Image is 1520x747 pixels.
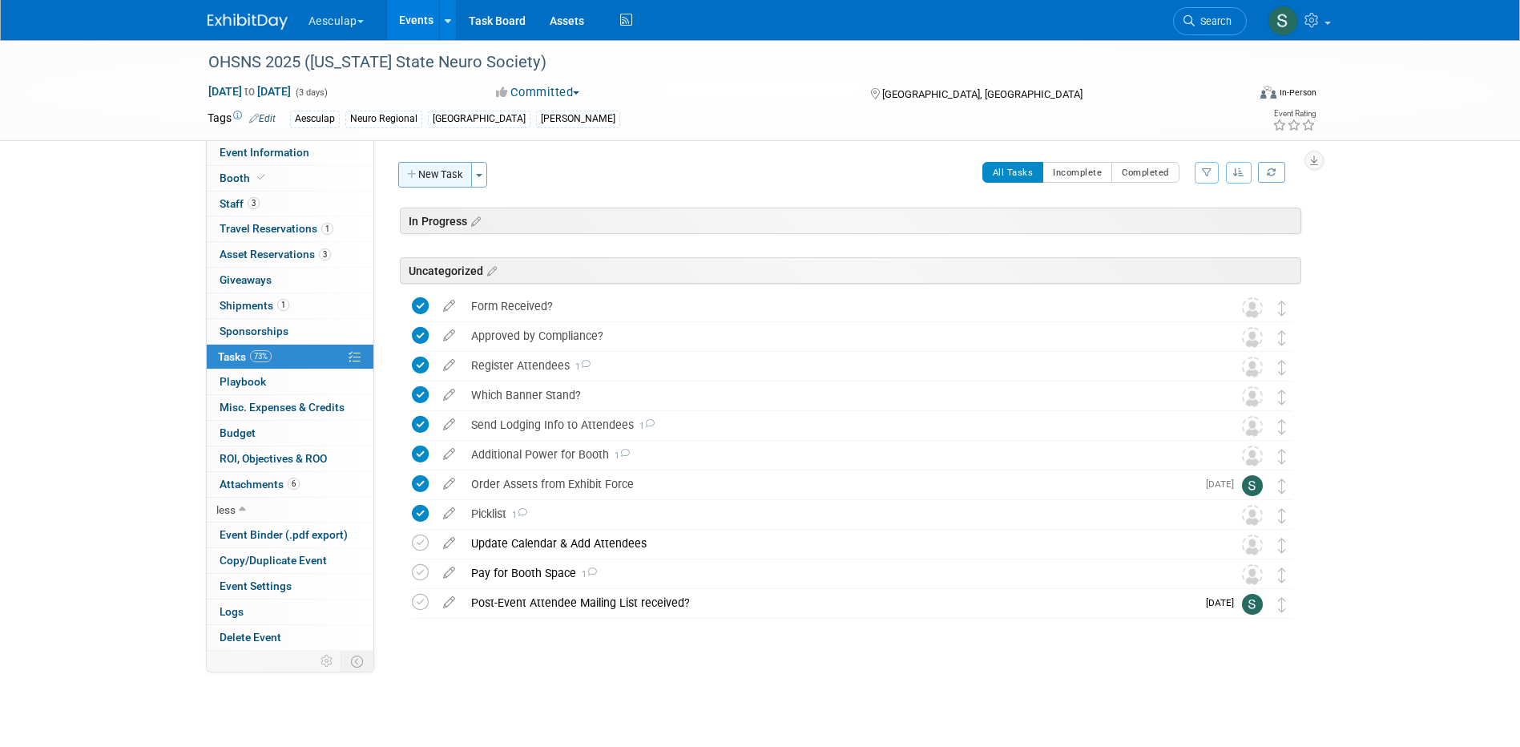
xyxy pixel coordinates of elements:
span: 3 [248,197,260,209]
span: 6 [288,478,300,490]
a: Copy/Duplicate Event [207,548,373,573]
span: 3 [319,248,331,260]
span: Sponsorships [220,325,288,337]
a: edit [435,329,463,343]
a: edit [435,566,463,580]
a: Refresh [1258,162,1285,183]
span: Asset Reservations [220,248,331,260]
div: Register Attendees [463,352,1210,379]
img: Sara Hurson [1268,6,1298,36]
a: Logs [207,600,373,624]
span: less [216,503,236,516]
span: Playbook [220,375,266,388]
a: Playbook [207,369,373,394]
span: Giveaways [220,273,272,286]
a: edit [435,388,463,402]
span: 1 [277,299,289,311]
a: Sponsorships [207,319,373,344]
div: Uncategorized [400,257,1301,284]
a: Edit [249,113,276,124]
span: Search [1195,15,1232,27]
img: Format-Inperson.png [1260,86,1276,99]
a: Event Binder (.pdf export) [207,523,373,547]
span: 1 [506,510,527,520]
span: Booth [220,172,268,184]
div: Aesculap [290,111,340,127]
div: Neuro Regional [345,111,422,127]
div: [GEOGRAPHIC_DATA] [428,111,530,127]
i: Move task [1278,390,1286,405]
i: Move task [1278,478,1286,494]
a: edit [435,477,463,491]
span: 1 [321,223,333,235]
a: Staff3 [207,192,373,216]
i: Move task [1278,508,1286,523]
a: Event Information [207,140,373,165]
span: Attachments [220,478,300,491]
a: edit [435,299,463,313]
span: Event Information [220,146,309,159]
button: Incomplete [1042,162,1112,183]
div: [PERSON_NAME] [536,111,620,127]
span: [DATE] [1206,597,1242,608]
td: Tags [208,110,276,128]
span: Misc. Expenses & Credits [220,401,345,414]
a: edit [435,536,463,551]
span: Delete Event [220,631,281,644]
div: Send Lodging Info to Attendees [463,411,1210,438]
span: 1 [570,361,591,372]
a: Attachments6 [207,472,373,497]
div: Form Received? [463,293,1210,320]
span: Event Settings [220,579,292,592]
img: Unassigned [1242,505,1263,526]
a: edit [435,418,463,432]
a: edit [435,447,463,462]
a: Edit sections [467,212,481,228]
span: Travel Reservations [220,222,333,235]
span: (3 days) [294,87,328,98]
img: ExhibitDay [208,14,288,30]
img: Unassigned [1242,416,1263,437]
a: edit [435,358,463,373]
img: Unassigned [1242,564,1263,585]
i: Move task [1278,567,1286,583]
i: Booth reservation complete [257,173,265,182]
div: Picklist [463,500,1210,527]
span: 73% [250,350,272,362]
a: Travel Reservations1 [207,216,373,241]
div: Event Rating [1272,110,1316,118]
div: In-Person [1279,87,1316,99]
i: Move task [1278,419,1286,434]
span: Tasks [218,350,272,363]
a: Shipments1 [207,293,373,318]
i: Move task [1278,597,1286,612]
td: Personalize Event Tab Strip [313,651,341,672]
img: Sara Hurson [1242,475,1263,496]
button: All Tasks [982,162,1044,183]
div: Order Assets from Exhibit Force [463,470,1196,498]
img: Unassigned [1242,386,1263,407]
span: 1 [609,450,630,461]
img: Unassigned [1242,297,1263,318]
div: Additional Power for Booth [463,441,1210,468]
img: Unassigned [1242,535,1263,555]
img: Unassigned [1242,327,1263,348]
div: Which Banner Stand? [463,382,1210,409]
a: Budget [207,421,373,446]
span: ROI, Objectives & ROO [220,452,327,465]
div: Pay for Booth Space [463,559,1210,587]
a: Event Settings [207,574,373,599]
a: Delete Event [207,625,373,650]
div: Event Format [1152,83,1317,107]
img: Unassigned [1242,446,1263,466]
div: Post-Event Attendee Mailing List received? [463,589,1196,616]
i: Move task [1278,301,1286,316]
i: Move task [1278,330,1286,345]
a: edit [435,507,463,521]
span: 1 [634,421,655,431]
button: Completed [1111,162,1179,183]
span: Copy/Duplicate Event [220,554,327,567]
a: Booth [207,166,373,191]
a: Giveaways [207,268,373,293]
img: Sara Hurson [1242,594,1263,615]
